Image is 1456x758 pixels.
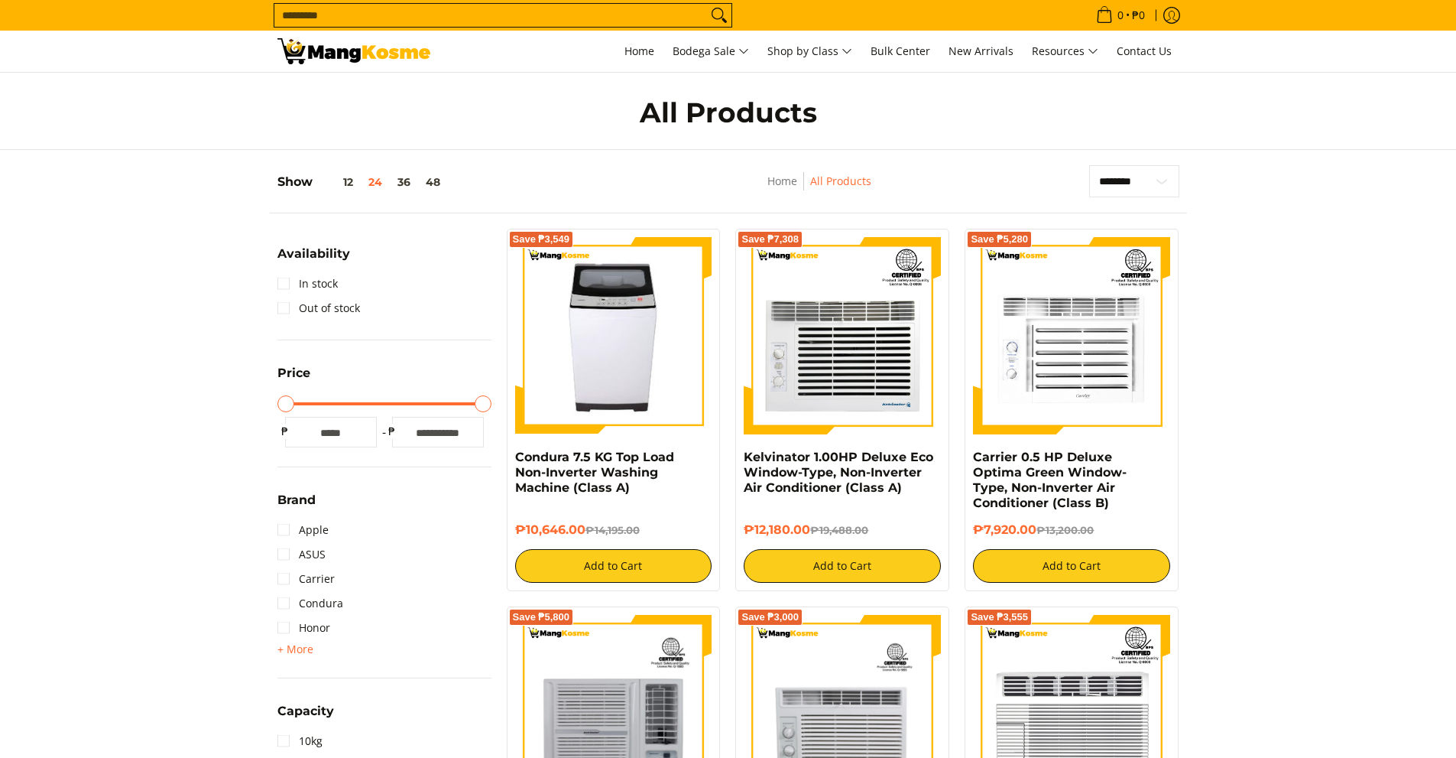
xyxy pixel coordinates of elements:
summary: Open [277,248,350,272]
a: Bodega Sale [665,31,757,72]
a: Out of stock [277,296,360,320]
img: condura-7.5kg-topload-non-inverter-washing-machine-class-c-full-view-mang-kosme [521,237,706,434]
button: Add to Cart [744,549,941,583]
img: Carrier 0.5 HP Deluxe Optima Green Window-Type, Non-Inverter Air Conditioner (Class B) [973,237,1170,434]
a: Apple [277,518,329,542]
span: Resources [1032,42,1098,61]
span: Shop by Class [767,42,852,61]
a: Condura 7.5 KG Top Load Non-Inverter Washing Machine (Class A) [515,450,674,495]
a: Kelvinator 1.00HP Deluxe Eco Window-Type, Non-Inverter Air Conditioner (Class A) [744,450,933,495]
span: ₱0 [1130,10,1147,21]
button: 36 [390,176,418,188]
a: ASUS [277,542,326,567]
span: • [1091,7,1150,24]
span: + More [277,643,313,656]
del: ₱13,200.00 [1036,524,1094,536]
a: Carrier 0.5 HP Deluxe Optima Green Window-Type, Non-Inverter Air Conditioner (Class B) [973,450,1127,510]
a: Contact Us [1109,31,1179,72]
a: Resources [1024,31,1106,72]
span: Save ₱3,555 [971,613,1028,622]
button: 12 [313,176,361,188]
span: Save ₱5,800 [513,613,570,622]
button: Add to Cart [515,549,712,583]
button: 48 [418,176,448,188]
a: Home [617,31,662,72]
del: ₱14,195.00 [585,524,640,536]
a: Honor [277,616,330,640]
summary: Open [277,494,316,518]
a: Home [767,174,797,188]
h1: All Products [430,96,1026,130]
span: Save ₱5,280 [971,235,1028,244]
button: Search [707,4,731,27]
del: ₱19,488.00 [810,524,868,536]
img: All Products - Home Appliances Warehouse Sale l Mang Kosme [277,38,430,64]
img: Kelvinator 1.00HP Deluxe Eco Window-Type, Non-Inverter Air Conditioner (Class A) [744,237,941,434]
summary: Open [277,367,310,391]
span: 0 [1115,10,1126,21]
span: Save ₱7,308 [741,235,799,244]
nav: Main Menu [446,31,1179,72]
span: Save ₱3,549 [513,235,570,244]
a: In stock [277,272,338,296]
nav: Breadcrumbs [666,172,973,207]
a: Shop by Class [760,31,860,72]
a: 10kg [277,729,323,753]
span: ₱ [277,424,293,439]
summary: Open [277,640,313,659]
span: Bodega Sale [673,42,749,61]
span: Contact Us [1117,44,1172,58]
h6: ₱10,646.00 [515,522,712,538]
a: New Arrivals [941,31,1021,72]
h6: ₱12,180.00 [744,522,941,538]
h6: ₱7,920.00 [973,522,1170,538]
a: All Products [810,174,871,188]
span: New Arrivals [949,44,1013,58]
span: Brand [277,494,316,506]
button: 24 [361,176,390,188]
summary: Open [277,705,334,729]
a: Bulk Center [863,31,938,72]
span: Availability [277,248,350,260]
span: Capacity [277,705,334,717]
h5: Show [277,174,448,190]
span: Home [624,44,654,58]
button: Add to Cart [973,549,1170,583]
a: Condura [277,591,343,616]
span: Price [277,367,310,379]
a: Carrier [277,567,335,591]
span: Bulk Center [871,44,930,58]
span: Save ₱3,000 [741,613,799,622]
span: ₱ [384,424,400,439]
